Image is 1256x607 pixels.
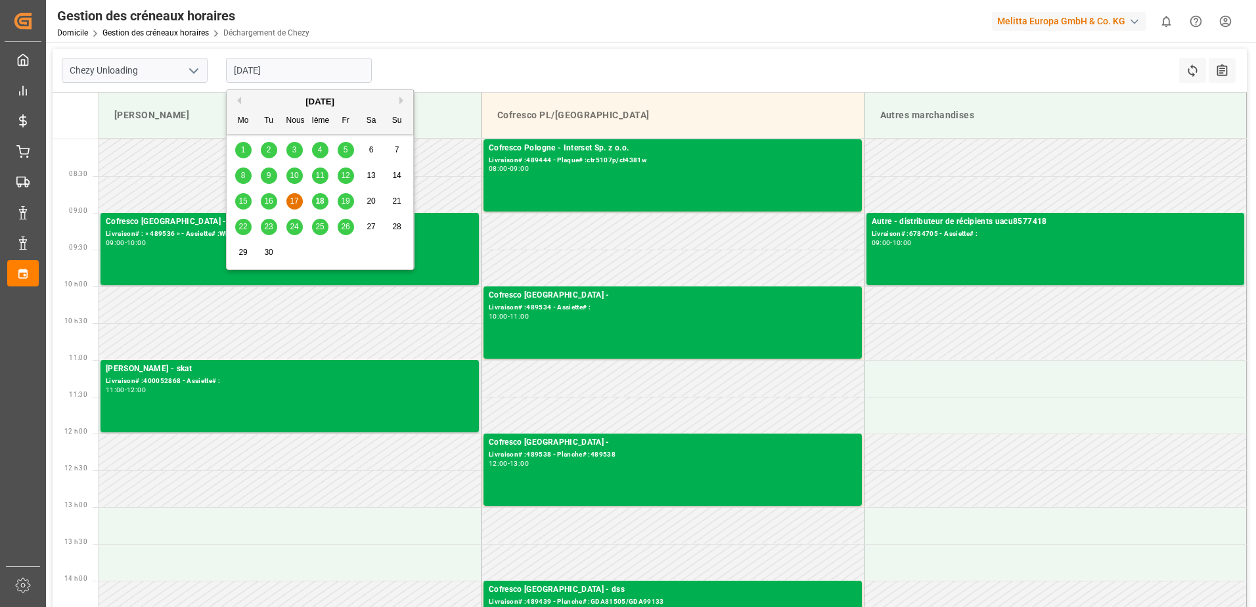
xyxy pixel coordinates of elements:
[312,168,328,184] div: Choisissez le jeudi 11 septembre 2025
[338,219,354,235] div: Choisissez le vendredi 26 septembre 2025
[235,142,252,158] div: Choisissez le lundi 1er septembre 2025
[241,145,246,154] span: 1
[290,222,298,231] span: 24
[369,145,374,154] span: 6
[286,219,303,235] div: Choisissez Mercredi 24 septembre 2025
[106,215,474,229] div: Cofresco [GEOGRAPHIC_DATA] - dss
[64,428,87,435] span: 12 h 00
[125,240,127,246] div: -
[510,166,529,171] div: 09:00
[363,142,380,158] div: Choisissez le samedi 6 septembre 2025
[69,170,87,177] span: 08:30
[489,461,508,466] div: 12:00
[235,113,252,129] div: Mo
[235,219,252,235] div: Choisissez le lundi 22 septembre 2025
[489,166,508,171] div: 08:00
[235,193,252,210] div: Choisissez le lundi 15 septembre 2025
[367,171,375,180] span: 13
[489,155,857,166] div: Livraison# :489444 - Plaque# :ctr5107p/ct4381w
[315,171,324,180] span: 11
[338,113,354,129] div: Fr
[312,142,328,158] div: Choisissez le jeudi 4 septembre 2025
[312,219,328,235] div: Choisissez le jeudi 25 septembre 2025
[127,240,146,246] div: 10:00
[286,113,303,129] div: Nous
[226,58,372,83] input: JJ-MM-AAAA
[489,436,857,449] div: Cofresco [GEOGRAPHIC_DATA] -
[389,219,405,235] div: Choisissez Dimanche 28 septembre 2025
[489,289,857,302] div: Cofresco [GEOGRAPHIC_DATA] -
[318,145,323,154] span: 4
[367,196,375,206] span: 20
[341,222,349,231] span: 26
[363,113,380,129] div: Sa
[69,244,87,251] span: 09:30
[102,28,209,37] a: Gestion des créneaux horaires
[489,583,857,596] div: Cofresco [GEOGRAPHIC_DATA] - dss
[489,142,857,155] div: Cofresco Pologne - Interset Sp. z o.o.
[341,196,349,206] span: 19
[267,145,271,154] span: 2
[241,171,246,180] span: 8
[264,196,273,206] span: 16
[344,145,348,154] span: 5
[489,302,857,313] div: Livraison# :489534 - Assiette# :
[367,222,375,231] span: 27
[183,60,203,81] button: Ouvrir le menu
[492,103,853,127] div: Cofresco PL/[GEOGRAPHIC_DATA]
[395,145,399,154] span: 7
[997,14,1125,28] font: Melitta Europa GmbH & Co. KG
[264,248,273,257] span: 30
[392,222,401,231] span: 28
[389,142,405,158] div: Choisissez le dimanche 7 septembre 2025
[315,222,324,231] span: 25
[290,171,298,180] span: 10
[57,28,88,37] a: Domicile
[872,229,1240,240] div: Livraison# :6784705 - Assiette# :
[261,219,277,235] div: Choisissez le mardi 23 septembre 2025
[235,168,252,184] div: Choisissez le lundi 8 septembre 2025
[261,113,277,129] div: Tu
[238,248,247,257] span: 29
[872,240,891,246] div: 09:00
[508,461,510,466] div: -
[292,145,297,154] span: 3
[1152,7,1181,36] button: Afficher 0 nouvelles notifications
[64,575,87,582] span: 14 h 00
[992,9,1152,34] button: Melitta Europa GmbH & Co. KG
[389,193,405,210] div: Choisissez le dimanche 21 septembre 2025
[286,142,303,158] div: Choisissez Mercredi 3 septembre 2025
[125,387,127,393] div: -
[57,6,309,26] div: Gestion des créneaux horaires
[64,501,87,508] span: 13 h 00
[363,193,380,210] div: Choisissez le samedi 20 septembre 2025
[64,464,87,472] span: 12 h 30
[264,222,273,231] span: 23
[286,193,303,210] div: Choisissez le mercredi 17 septembre 2025
[489,313,508,319] div: 10:00
[109,103,470,127] div: [PERSON_NAME]
[389,113,405,129] div: Su
[286,168,303,184] div: Choisissez le mercredi 10 septembre 2025
[106,376,474,387] div: Livraison# :400052868 - Assiette# :
[261,168,277,184] div: Choisissez le mardi 9 septembre 2025
[508,313,510,319] div: -
[508,166,510,171] div: -
[106,363,474,376] div: [PERSON_NAME] - skat
[238,196,247,206] span: 15
[267,171,271,180] span: 9
[875,103,1236,127] div: Autres marchandises
[106,240,125,246] div: 09:00
[890,240,892,246] div: -
[489,449,857,461] div: Livraison# :489538 - Planche# :489538
[69,391,87,398] span: 11:30
[64,281,87,288] span: 10 h 00
[235,244,252,261] div: Choisissez le lundi 29 septembre 2025
[872,215,1240,229] div: Autre - distributeur de récipients uacu8577418
[389,168,405,184] div: Choisissez le dimanche 14 septembre 2025
[363,168,380,184] div: Choisissez le samedi 13 septembre 2025
[510,461,529,466] div: 13:00
[64,317,87,325] span: 10 h 30
[392,196,401,206] span: 21
[233,97,241,104] button: Mois précédent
